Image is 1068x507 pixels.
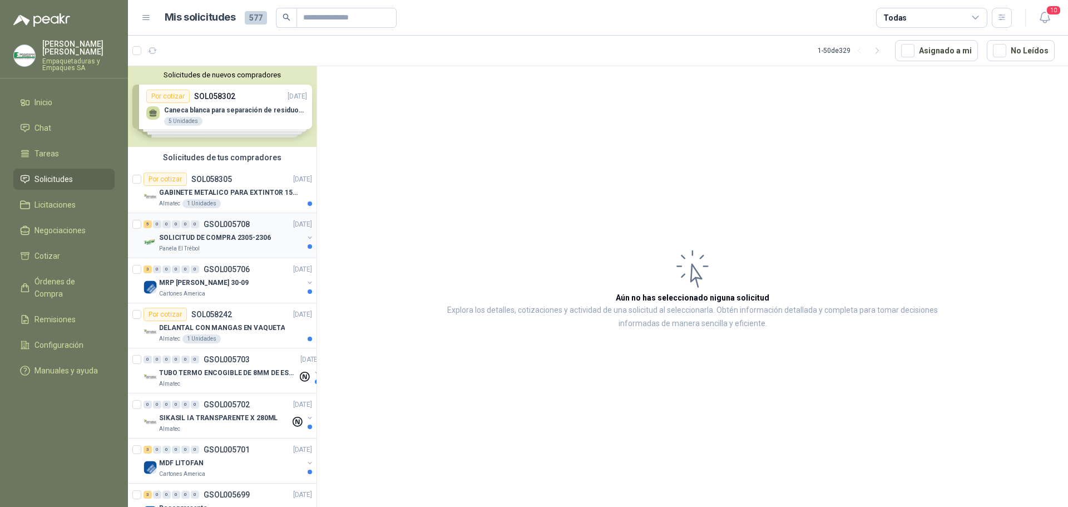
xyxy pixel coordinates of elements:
div: 0 [181,265,190,273]
a: 5 0 0 0 0 0 GSOL005708[DATE] Company LogoSOLICITUD DE COMPRA 2305-2306Panela El Trébol [144,218,314,253]
p: Almatec [159,199,180,208]
span: Inicio [34,96,52,109]
div: 0 [162,220,171,228]
p: GSOL005708 [204,220,250,228]
a: Remisiones [13,309,115,330]
span: 10 [1046,5,1061,16]
div: 0 [181,401,190,408]
div: 0 [144,356,152,363]
a: Negociaciones [13,220,115,241]
div: 0 [162,491,171,499]
p: Almatec [159,380,180,388]
span: search [283,13,290,21]
img: Company Logo [144,461,157,474]
p: [PERSON_NAME] [PERSON_NAME] [42,40,115,56]
div: 1 Unidades [182,334,221,343]
span: Remisiones [34,313,76,326]
div: 3 [144,446,152,454]
div: 0 [162,356,171,363]
span: Tareas [34,147,59,160]
div: 0 [191,401,199,408]
a: 3 0 0 0 0 0 GSOL005701[DATE] Company LogoMDF LITOFANCartones America [144,443,314,479]
span: Órdenes de Compra [34,275,104,300]
div: 3 [144,491,152,499]
p: Cartones America [159,470,205,479]
p: GSOL005699 [204,491,250,499]
p: SOL058242 [191,311,232,318]
div: Todas [883,12,907,24]
p: Explora los detalles, cotizaciones y actividad de una solicitud al seleccionarla. Obtén informaci... [428,304,957,331]
a: Tareas [13,143,115,164]
a: Inicio [13,92,115,113]
div: 0 [144,401,152,408]
div: 0 [153,446,161,454]
div: 0 [191,220,199,228]
p: MRP [PERSON_NAME] 30-09 [159,278,249,288]
div: Solicitudes de nuevos compradoresPor cotizarSOL058302[DATE] Caneca blanca para separación de resi... [128,66,317,147]
p: [DATE] [300,355,319,365]
div: 0 [172,265,180,273]
p: [DATE] [293,309,312,320]
a: Por cotizarSOL058305[DATE] Company LogoGABINETE METALICO PARA EXTINTOR 15 LBAlmatec1 Unidades [128,168,317,213]
p: [DATE] [293,174,312,185]
p: [DATE] [293,445,312,455]
div: 0 [181,446,190,454]
div: Por cotizar [144,173,187,186]
h1: Mis solicitudes [165,9,236,26]
span: Cotizar [34,250,60,262]
div: 0 [153,401,161,408]
div: 5 [144,220,152,228]
button: 10 [1035,8,1055,28]
img: Logo peakr [13,13,70,27]
p: Almatec [159,425,180,434]
div: 1 Unidades [182,199,221,208]
div: 0 [172,401,180,408]
p: GABINETE METALICO PARA EXTINTOR 15 LB [159,188,298,198]
button: Solicitudes de nuevos compradores [132,71,312,79]
p: GSOL005703 [204,356,250,363]
p: DELANTAL CON MANGAS EN VAQUETA [159,323,285,333]
p: Panela El Trébol [159,244,200,253]
div: 0 [153,491,161,499]
a: 0 0 0 0 0 0 GSOL005703[DATE] Company LogoTUBO TERMO ENCOGIBLE DE 8MM DE ESPESOR X 5CMSAlmatec [144,353,322,388]
div: 0 [172,491,180,499]
a: 3 0 0 0 0 0 GSOL005706[DATE] Company LogoMRP [PERSON_NAME] 30-09Cartones America [144,263,314,298]
img: Company Logo [144,416,157,429]
p: GSOL005702 [204,401,250,408]
p: SOL058305 [191,175,232,183]
p: MDF LITOFAN [159,458,204,469]
button: No Leídos [987,40,1055,61]
img: Company Logo [144,371,157,384]
div: 0 [172,446,180,454]
div: 3 [144,265,152,273]
div: 0 [162,446,171,454]
img: Company Logo [14,45,35,66]
span: 577 [245,11,267,24]
h3: Aún no has seleccionado niguna solicitud [616,292,769,304]
p: GSOL005706 [204,265,250,273]
div: 0 [162,401,171,408]
div: 0 [172,356,180,363]
a: Chat [13,117,115,139]
div: 0 [191,491,199,499]
a: Configuración [13,334,115,356]
p: [DATE] [293,490,312,500]
div: 0 [181,220,190,228]
button: Asignado a mi [895,40,978,61]
a: 0 0 0 0 0 0 GSOL005702[DATE] Company LogoSIKASIL IA TRANSPARENTE X 280MLAlmatec [144,398,314,434]
span: Licitaciones [34,199,76,211]
div: 0 [153,356,161,363]
div: 0 [172,220,180,228]
a: Órdenes de Compra [13,271,115,304]
div: Solicitudes de tus compradores [128,147,317,168]
img: Company Logo [144,280,157,294]
div: 0 [181,356,190,363]
div: 0 [181,491,190,499]
span: Solicitudes [34,173,73,185]
div: Por cotizar [144,308,187,321]
p: [DATE] [293,264,312,275]
div: 0 [153,265,161,273]
img: Company Logo [144,326,157,339]
img: Company Logo [144,190,157,204]
p: TUBO TERMO ENCOGIBLE DE 8MM DE ESPESOR X 5CMS [159,368,298,378]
